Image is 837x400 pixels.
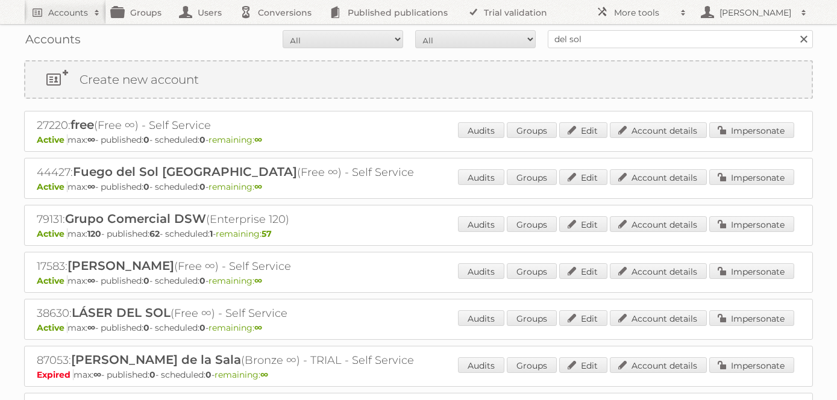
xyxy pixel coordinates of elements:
[199,322,205,333] strong: 0
[507,122,557,138] a: Groups
[71,352,241,367] span: [PERSON_NAME] de la Sala
[610,169,707,185] a: Account details
[507,310,557,326] a: Groups
[199,181,205,192] strong: 0
[709,357,794,373] a: Impersonate
[559,169,607,185] a: Edit
[73,164,297,179] span: Fuego del Sol [GEOGRAPHIC_DATA]
[709,263,794,279] a: Impersonate
[610,310,707,326] a: Account details
[37,322,67,333] span: Active
[254,181,262,192] strong: ∞
[87,181,95,192] strong: ∞
[143,181,149,192] strong: 0
[507,216,557,232] a: Groups
[262,228,272,239] strong: 57
[37,134,800,145] p: max: - published: - scheduled: -
[610,357,707,373] a: Account details
[559,310,607,326] a: Edit
[37,369,74,380] span: Expired
[215,369,268,380] span: remaining:
[260,369,268,380] strong: ∞
[559,122,607,138] a: Edit
[507,169,557,185] a: Groups
[208,181,262,192] span: remaining:
[254,134,262,145] strong: ∞
[614,7,674,19] h2: More tools
[25,61,812,98] a: Create new account
[37,181,800,192] p: max: - published: - scheduled: -
[208,134,262,145] span: remaining:
[507,263,557,279] a: Groups
[37,258,459,274] h2: 17583: (Free ∞) - Self Service
[37,181,67,192] span: Active
[143,275,149,286] strong: 0
[709,310,794,326] a: Impersonate
[458,122,504,138] a: Audits
[205,369,212,380] strong: 0
[507,357,557,373] a: Groups
[610,263,707,279] a: Account details
[559,216,607,232] a: Edit
[458,169,504,185] a: Audits
[210,228,213,239] strong: 1
[559,263,607,279] a: Edit
[559,357,607,373] a: Edit
[37,275,800,286] p: max: - published: - scheduled: -
[709,216,794,232] a: Impersonate
[216,228,272,239] span: remaining:
[199,275,205,286] strong: 0
[65,211,206,226] span: Grupo Comercial DSW
[37,164,459,180] h2: 44427: (Free ∞) - Self Service
[208,322,262,333] span: remaining:
[149,228,160,239] strong: 62
[87,322,95,333] strong: ∞
[458,216,504,232] a: Audits
[37,305,459,321] h2: 38630: (Free ∞) - Self Service
[199,134,205,145] strong: 0
[87,228,101,239] strong: 120
[37,228,67,239] span: Active
[143,322,149,333] strong: 0
[37,134,67,145] span: Active
[458,357,504,373] a: Audits
[87,134,95,145] strong: ∞
[709,169,794,185] a: Impersonate
[72,305,171,320] span: LÁSER DEL SOL
[610,122,707,138] a: Account details
[37,117,459,133] h2: 27220: (Free ∞) - Self Service
[67,258,174,273] span: [PERSON_NAME]
[37,322,800,333] p: max: - published: - scheduled: -
[254,322,262,333] strong: ∞
[716,7,795,19] h2: [PERSON_NAME]
[610,216,707,232] a: Account details
[458,310,504,326] a: Audits
[37,211,459,227] h2: 79131: (Enterprise 120)
[149,369,155,380] strong: 0
[709,122,794,138] a: Impersonate
[37,275,67,286] span: Active
[37,352,459,368] h2: 87053: (Bronze ∞) - TRIAL - Self Service
[87,275,95,286] strong: ∞
[37,369,800,380] p: max: - published: - scheduled: -
[143,134,149,145] strong: 0
[208,275,262,286] span: remaining:
[71,117,94,132] span: free
[93,369,101,380] strong: ∞
[48,7,88,19] h2: Accounts
[458,263,504,279] a: Audits
[254,275,262,286] strong: ∞
[37,228,800,239] p: max: - published: - scheduled: -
